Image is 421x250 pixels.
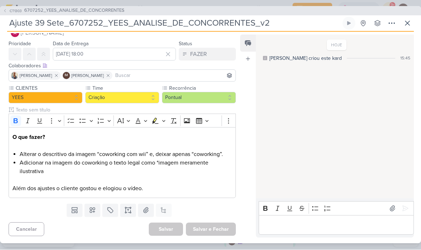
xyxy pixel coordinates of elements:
button: YEES [9,92,82,104]
span: [PERSON_NAME] [71,73,104,79]
button: Pontual [162,92,236,104]
input: Select a date [53,48,176,61]
div: [PERSON_NAME] criou este kard [269,55,342,62]
label: Time [92,85,159,92]
button: Criação [85,92,159,104]
div: FAZER [190,50,207,59]
label: Recorrência [168,85,236,92]
div: Editor toolbar [259,202,414,215]
div: 15:45 [400,55,410,62]
input: Kard Sem Título [7,17,341,30]
div: Editor editing area: main [9,127,236,198]
label: Prioridade [9,41,31,47]
input: Texto sem título [14,106,236,114]
div: Ligar relógio [346,21,352,26]
button: Cancelar [9,223,44,236]
img: Iara Santos [11,72,18,79]
label: CLIENTES [15,85,82,92]
div: Editor toolbar [9,114,236,128]
div: Editor editing area: main [259,215,414,235]
p: Além dos ajustes o cliente gostou e elogiou o vídeo. [12,184,232,193]
li: Alterar o descritivo da imagem “coworking com wii” e, deixar apenas “coworking”. [20,150,232,159]
div: Colaboradores [9,62,236,70]
div: Isabella Machado Guimarães [63,72,70,79]
strong: O que fazer? [12,134,45,141]
span: [PERSON_NAME] [20,73,52,79]
li: Adicionar na imagem do coworking o texto legal como *imagem meramente ilustrativa [20,159,232,176]
input: Buscar [114,72,234,80]
label: Data de Entrega [53,41,88,47]
p: IM [65,74,68,78]
label: Status [179,41,192,47]
button: FAZER [179,48,236,61]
